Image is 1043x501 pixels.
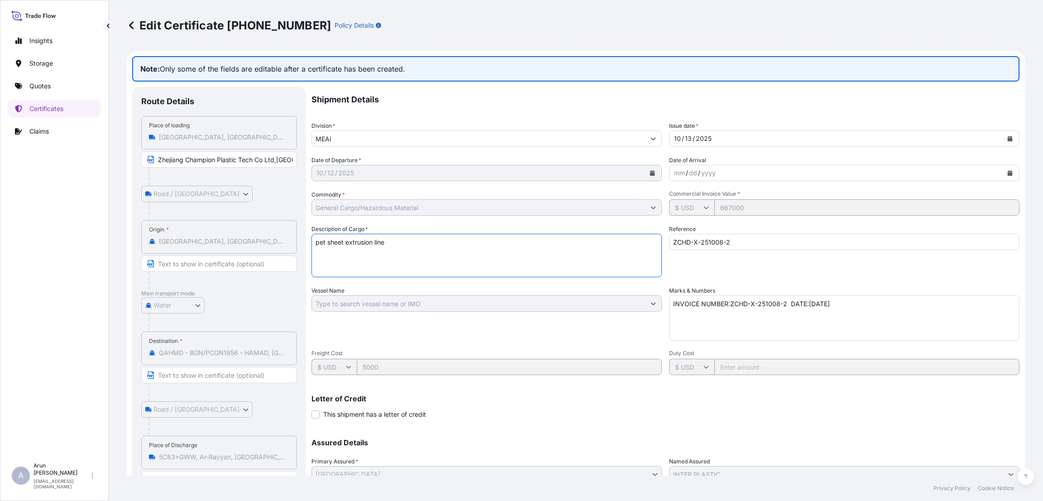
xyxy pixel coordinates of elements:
[311,156,361,165] span: Date of Departure
[141,96,194,107] p: Route Details
[673,168,686,178] div: month,
[335,21,374,30] p: Policy Details
[669,234,1019,250] input: Enter booking reference
[29,36,53,45] p: Insights
[311,439,1019,446] p: Assured Details
[669,295,1019,341] textarea: INVOICE NUMBER:ZCHD-X-251008-2 DATE:[DATE]
[141,290,297,297] p: Main transport mode
[669,121,699,130] span: Issue date
[311,225,368,234] label: Description of Cargo
[695,133,713,144] div: year,
[141,186,253,202] button: Select transport
[159,453,286,462] input: Place of Discharge
[132,56,1019,82] p: Only some of the fields are editable after a certificate has been created.
[324,168,326,178] div: /
[311,286,344,295] label: Vessel Name
[141,401,253,418] button: Select transport
[33,462,90,477] p: Arun [PERSON_NAME]
[978,485,1014,492] a: Cookie Notice
[153,405,239,414] span: Road / [GEOGRAPHIC_DATA]
[693,133,695,144] div: /
[670,466,1003,482] input: Assured Name
[700,168,717,178] div: year,
[669,156,706,165] span: Date of Arrival
[141,151,297,168] input: Text to appear on certificate
[714,199,1019,216] input: Enter amount
[326,168,335,178] div: day,
[29,127,49,136] p: Claims
[153,301,171,310] span: Water
[337,168,355,178] div: year,
[645,166,660,180] button: Calendar
[682,133,684,144] div: /
[127,18,331,33] p: Edit Certificate [PHONE_NUMBER]
[645,130,661,147] button: Show suggestions
[159,133,286,142] input: Place of loading
[149,226,169,233] div: Origin
[316,168,324,178] div: month,
[29,82,51,91] p: Quotes
[149,442,197,449] div: Place of Discharge
[141,255,297,272] input: Text to appear on certificate
[335,168,337,178] div: /
[669,225,696,234] label: Reference
[312,295,645,312] input: Type to search vessel name or IMO
[18,471,24,480] span: A
[669,350,1019,357] span: Duty Cost
[933,485,971,492] a: Privacy Policy
[311,457,358,466] span: Primary Assured
[316,470,380,479] span: [GEOGRAPHIC_DATA]
[29,59,53,68] p: Storage
[8,54,101,72] a: Storage
[8,122,101,140] a: Claims
[29,104,63,113] p: Certificates
[688,168,698,178] div: day,
[8,77,101,95] a: Quotes
[669,457,710,466] label: Named Assured
[311,234,662,277] textarea: pet sheet extrusion line
[311,190,345,199] label: Commodity
[1003,466,1019,482] button: Show suggestions
[311,121,335,130] label: Division
[141,297,205,313] button: Select transport
[673,133,682,144] div: month,
[8,32,101,50] a: Insights
[141,471,297,487] input: Text to appear on certificate
[645,295,661,312] button: Show suggestions
[149,122,190,129] div: Place of loading
[312,199,645,216] input: Type to search commodity
[1003,166,1017,180] button: Calendar
[153,189,239,198] span: Road / [GEOGRAPHIC_DATA]
[149,337,182,345] div: Destination
[686,168,688,178] div: /
[698,168,700,178] div: /
[312,130,645,147] input: Type to search division
[159,237,286,246] input: Origin
[669,190,1019,198] span: Commercial Invoice Value
[311,466,662,482] button: [GEOGRAPHIC_DATA]
[1003,131,1017,146] button: Calendar
[311,395,1019,402] p: Letter of Credit
[8,100,101,118] a: Certificates
[714,359,1019,375] input: Enter amount
[159,348,286,357] input: Destination
[357,359,662,375] input: Enter amount
[669,286,715,295] label: Marks & Numbers
[311,350,662,357] span: Freight Cost
[684,133,693,144] div: day,
[141,367,297,383] input: Text to appear on certificate
[140,64,160,73] strong: Note:
[645,199,661,216] button: Show suggestions
[323,410,426,419] span: This shipment has a letter of credit
[33,478,90,489] p: [EMAIL_ADDRESS][DOMAIN_NAME]
[311,87,1019,112] p: Shipment Details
